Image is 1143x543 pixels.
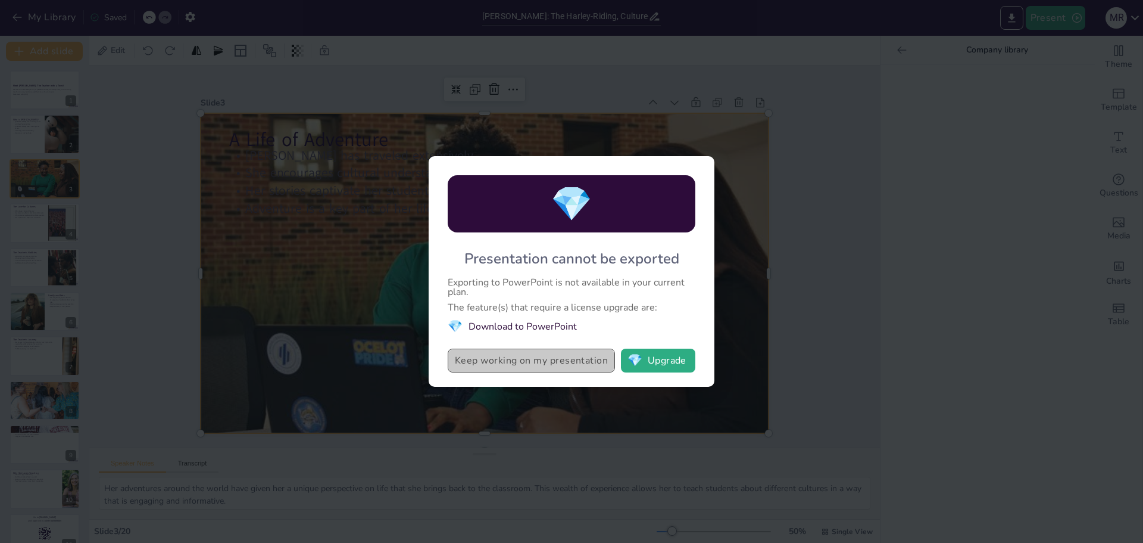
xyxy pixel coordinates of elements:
[627,355,642,367] span: diamond
[448,318,695,334] li: Download to PowerPoint
[448,349,615,373] button: Keep working on my presentation
[448,303,695,312] div: The feature(s) that require a license upgrade are:
[621,349,695,373] button: diamondUpgrade
[448,318,463,334] span: diamond
[551,181,592,227] span: diamond
[448,278,695,297] div: Exporting to PowerPoint is not available in your current plan.
[464,249,679,268] div: Presentation cannot be exported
